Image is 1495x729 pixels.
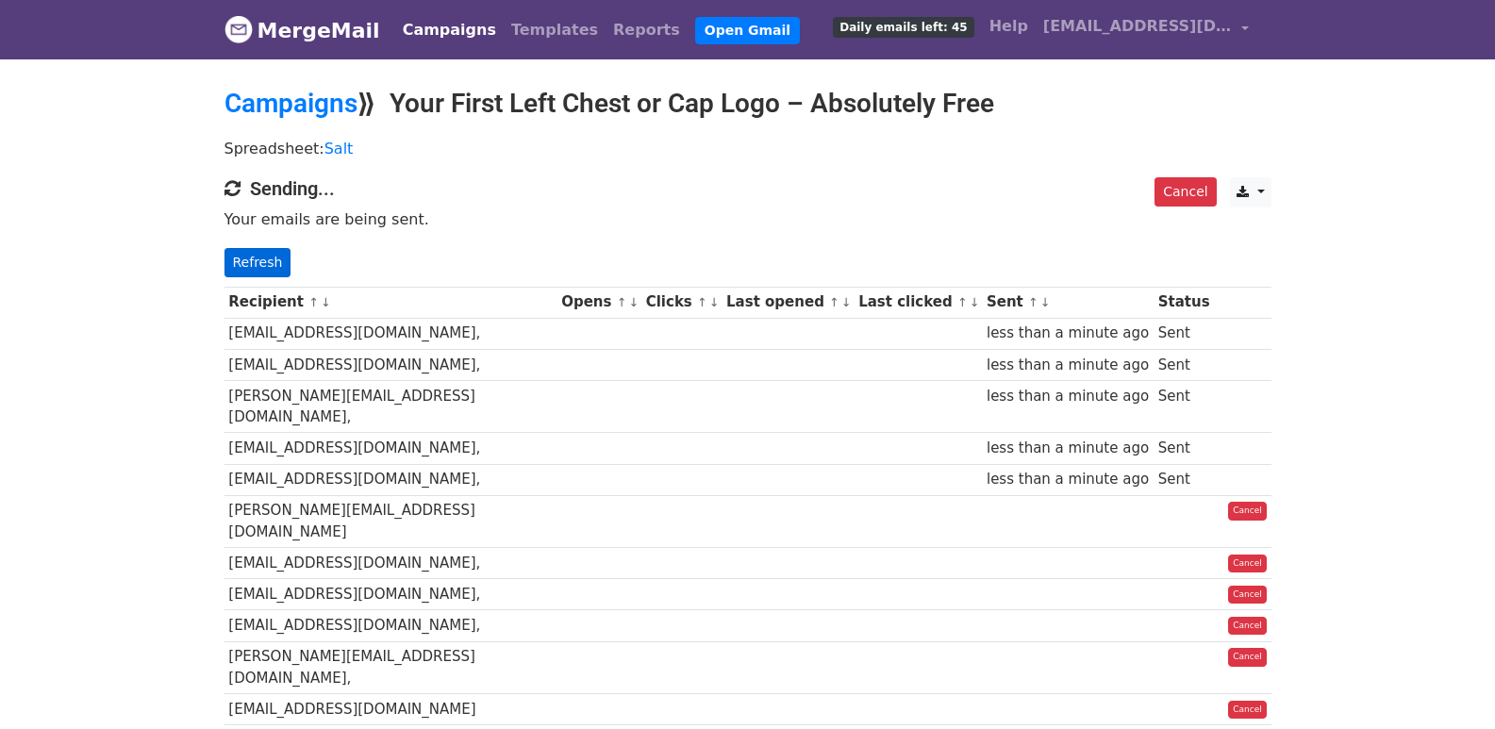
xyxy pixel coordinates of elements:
a: ↓ [321,295,331,309]
td: [EMAIL_ADDRESS][DOMAIN_NAME], [224,318,557,349]
a: ↓ [628,295,639,309]
div: less than a minute ago [987,355,1149,376]
a: ↑ [1028,295,1038,309]
a: MergeMail [224,10,380,50]
td: Sent [1154,464,1214,495]
div: less than a minute ago [987,469,1149,490]
a: Cancel [1228,555,1267,573]
a: Open Gmail [695,17,800,44]
td: [EMAIL_ADDRESS][DOMAIN_NAME], [224,464,557,495]
a: Reports [606,11,688,49]
td: [PERSON_NAME][EMAIL_ADDRESS][DOMAIN_NAME], [224,380,557,433]
a: Cancel [1154,177,1216,207]
td: Sent [1154,318,1214,349]
a: [EMAIL_ADDRESS][DOMAIN_NAME] [1036,8,1256,52]
th: Status [1154,287,1214,318]
p: Spreadsheet: [224,139,1271,158]
a: ↑ [697,295,707,309]
img: MergeMail logo [224,15,253,43]
div: less than a minute ago [987,438,1149,459]
h4: Sending... [224,177,1271,200]
a: Campaigns [395,11,504,49]
td: [EMAIL_ADDRESS][DOMAIN_NAME], [224,610,557,641]
a: ↑ [308,295,319,309]
td: [EMAIL_ADDRESS][DOMAIN_NAME], [224,548,557,579]
p: Your emails are being sent. [224,209,1271,229]
td: [EMAIL_ADDRESS][DOMAIN_NAME], [224,579,557,610]
a: Cancel [1228,502,1267,521]
iframe: Chat Widget [1401,638,1495,729]
a: Templates [504,11,606,49]
th: Recipient [224,287,557,318]
span: [EMAIL_ADDRESS][DOMAIN_NAME] [1043,15,1232,38]
a: ↓ [970,295,980,309]
a: Cancel [1228,586,1267,605]
td: Sent [1154,433,1214,464]
th: Last clicked [854,287,982,318]
td: Sent [1154,380,1214,433]
td: [PERSON_NAME][EMAIL_ADDRESS][DOMAIN_NAME], [224,641,557,694]
a: ↓ [841,295,852,309]
a: Help [982,8,1036,45]
a: ↑ [829,295,839,309]
td: [PERSON_NAME][EMAIL_ADDRESS][DOMAIN_NAME] [224,495,557,548]
div: less than a minute ago [987,323,1149,344]
a: Salt [324,140,354,157]
a: ↑ [617,295,627,309]
a: Campaigns [224,88,357,119]
a: Refresh [224,248,291,277]
a: Daily emails left: 45 [825,8,981,45]
td: [EMAIL_ADDRESS][DOMAIN_NAME], [224,433,557,464]
a: Cancel [1228,617,1267,636]
td: [EMAIL_ADDRESS][DOMAIN_NAME] [224,694,557,725]
a: ↑ [957,295,968,309]
a: Cancel [1228,648,1267,667]
h2: ⟫ Your First Left Chest or Cap Logo – Absolutely Free [224,88,1271,120]
td: [EMAIL_ADDRESS][DOMAIN_NAME], [224,349,557,380]
a: ↓ [1040,295,1051,309]
a: Cancel [1228,701,1267,720]
th: Clicks [641,287,722,318]
th: Sent [982,287,1154,318]
a: ↓ [709,295,720,309]
th: Opens [556,287,641,318]
th: Last opened [722,287,854,318]
div: less than a minute ago [987,386,1149,407]
td: Sent [1154,349,1214,380]
span: Daily emails left: 45 [833,17,973,38]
